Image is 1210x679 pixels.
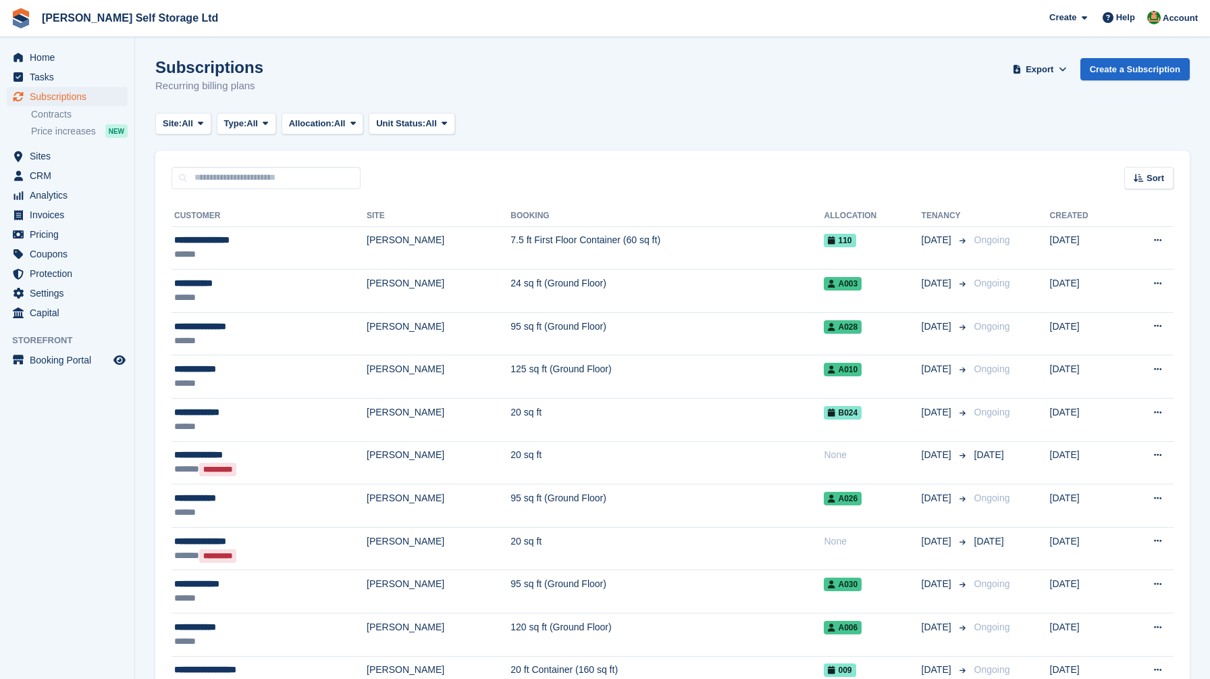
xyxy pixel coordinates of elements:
span: 009 [824,663,856,677]
td: [PERSON_NAME] [367,484,510,528]
td: 95 sq ft (Ground Floor) [510,312,824,355]
span: A003 [824,277,862,291]
button: Site: All [155,113,211,135]
td: 20 sq ft [510,441,824,484]
td: [PERSON_NAME] [367,226,510,270]
span: A006 [824,621,862,634]
h1: Subscriptions [155,58,263,76]
a: menu [7,264,128,283]
td: [DATE] [1050,613,1122,657]
a: menu [7,68,128,86]
a: menu [7,87,128,106]
span: CRM [30,166,111,185]
a: Preview store [111,352,128,368]
th: Site [367,205,510,227]
span: All [246,117,258,130]
span: [DATE] [922,620,954,634]
th: Customer [172,205,367,227]
a: menu [7,166,128,185]
td: 7.5 ft First Floor Container (60 sq ft) [510,226,824,270]
a: menu [7,225,128,244]
span: All [425,117,437,130]
span: A030 [824,578,862,591]
span: Coupons [30,245,111,263]
span: Subscriptions [30,87,111,106]
a: menu [7,48,128,67]
td: [DATE] [1050,355,1122,399]
span: Protection [30,264,111,283]
td: [PERSON_NAME] [367,570,510,613]
td: [PERSON_NAME] [367,613,510,657]
a: menu [7,147,128,166]
a: menu [7,186,128,205]
span: Account [1163,11,1198,25]
span: Home [30,48,111,67]
td: 120 sq ft (Ground Floor) [510,613,824,657]
span: Ongoing [974,278,1010,288]
td: [DATE] [1050,484,1122,528]
a: menu [7,245,128,263]
td: [PERSON_NAME] [367,441,510,484]
span: Help [1116,11,1135,24]
span: [DATE] [974,449,1004,460]
td: [PERSON_NAME] [367,312,510,355]
span: [DATE] [922,448,954,462]
span: Sort [1147,172,1164,185]
span: [DATE] [922,663,954,677]
a: [PERSON_NAME] Self Storage Ltd [36,7,223,29]
td: 95 sq ft (Ground Floor) [510,570,824,613]
span: [DATE] [922,362,954,376]
span: Site: [163,117,182,130]
td: [DATE] [1050,441,1122,484]
span: [DATE] [922,405,954,420]
span: 110 [824,234,856,247]
td: [PERSON_NAME] [367,270,510,313]
span: A026 [824,492,862,505]
span: [DATE] [974,536,1004,547]
th: Created [1050,205,1122,227]
div: None [824,448,921,462]
span: Export [1026,63,1053,76]
a: menu [7,303,128,322]
span: Capital [30,303,111,322]
span: Ongoing [974,407,1010,418]
span: A010 [824,363,862,376]
td: [DATE] [1050,312,1122,355]
a: menu [7,351,128,370]
span: Invoices [30,205,111,224]
button: Unit Status: All [369,113,454,135]
span: Pricing [30,225,111,244]
button: Allocation: All [282,113,364,135]
a: Create a Subscription [1080,58,1190,80]
span: [DATE] [922,276,954,291]
td: 95 sq ft (Ground Floor) [510,484,824,528]
span: [DATE] [922,534,954,549]
span: Ongoing [974,622,1010,632]
span: Ongoing [974,578,1010,589]
td: 20 sq ft [510,399,824,442]
a: menu [7,284,128,303]
span: [DATE] [922,320,954,334]
div: None [824,534,921,549]
span: [DATE] [922,491,954,505]
td: [DATE] [1050,570,1122,613]
span: Ongoing [974,234,1010,245]
td: 125 sq ft (Ground Floor) [510,355,824,399]
span: Tasks [30,68,111,86]
a: Price increases NEW [31,124,128,139]
td: [PERSON_NAME] [367,527,510,570]
img: stora-icon-8386f47178a22dfd0bd8f6a31ec36ba5ce8667c1dd55bd0f319d3a0aa187defe.svg [11,8,31,28]
span: Allocation: [289,117,334,130]
span: B024 [824,406,862,420]
td: [DATE] [1050,270,1122,313]
span: Ongoing [974,321,1010,332]
span: [DATE] [922,577,954,591]
td: 20 sq ft [510,527,824,570]
a: Contracts [31,108,128,121]
span: Create [1049,11,1076,24]
th: Tenancy [922,205,969,227]
img: Joshua Wild [1147,11,1161,24]
td: 24 sq ft (Ground Floor) [510,270,824,313]
span: Ongoing [974,493,1010,503]
span: Analytics [30,186,111,205]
